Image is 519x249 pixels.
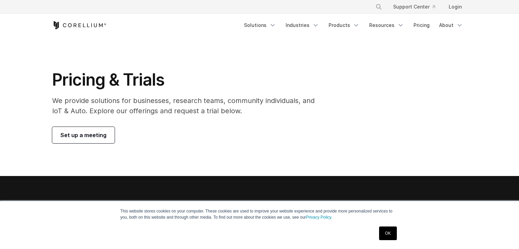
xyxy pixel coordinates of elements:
[443,1,467,13] a: Login
[60,131,106,139] span: Set up a meeting
[325,19,364,31] a: Products
[367,1,467,13] div: Меню навігації
[52,96,324,116] p: We provide solutions for businesses, research teams, community individuals, and IoT & Auto. Explo...
[435,19,467,31] a: About
[52,70,324,90] h1: Pricing & Trials
[52,127,115,143] a: Set up a meeting
[282,19,323,31] a: Industries
[409,19,434,31] a: Pricing
[365,19,408,31] a: Resources
[379,226,397,240] a: OK
[120,208,399,220] p: This website stores cookies on your computer. These cookies are used to improve your website expe...
[240,19,280,31] a: Solutions
[240,19,467,31] div: Меню навігації
[373,1,385,13] button: Пошук
[306,215,332,220] a: Privacy Policy.
[388,1,441,13] a: Support Center
[52,21,106,29] a: Головна сторінка Corellium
